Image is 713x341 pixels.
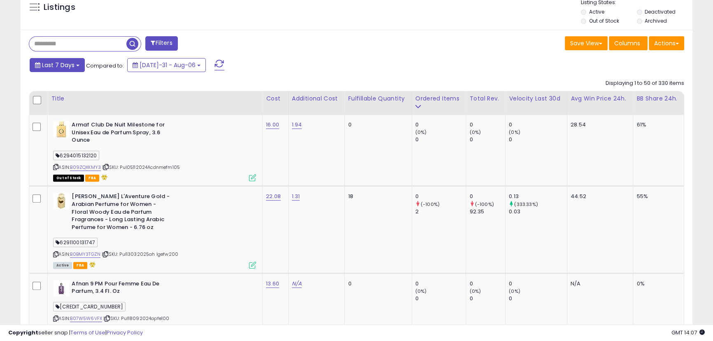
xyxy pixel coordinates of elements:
[53,280,70,297] img: 21Utq6V1vWL._SL40_.jpg
[53,193,256,267] div: ASIN:
[8,329,143,337] div: seller snap | |
[53,175,84,182] span: All listings that are currently out of stock and unavailable for purchase on Amazon
[30,58,85,72] button: Last 7 Days
[266,280,279,288] a: 13.60
[415,136,466,143] div: 0
[636,193,678,200] div: 55%
[509,208,567,215] div: 0.03
[348,193,405,200] div: 18
[107,329,143,336] a: Privacy Policy
[415,121,466,128] div: 0
[509,295,567,302] div: 0
[469,280,505,287] div: 0
[475,201,494,208] small: (-100%)
[140,61,196,69] span: [DATE]-31 - Aug-06
[102,164,180,170] span: | SKU: Pul05112024Acdnmefm105
[103,315,169,322] span: | SKU: Pul18092024apfe100
[509,193,567,200] div: 0.13
[469,136,505,143] div: 0
[266,192,281,201] a: 22.08
[509,136,567,143] div: 0
[292,192,300,201] a: 1.31
[469,121,505,128] div: 0
[53,121,256,180] div: ASIN:
[70,315,102,322] a: B07W5W6VFX
[509,280,567,287] div: 0
[415,295,466,302] div: 0
[421,201,440,208] small: (-100%)
[469,208,505,215] div: 92.35
[609,36,648,50] button: Columns
[571,121,627,128] div: 28.54
[606,79,684,87] div: Displaying 1 to 50 of 330 items
[70,251,100,258] a: B0BMY3TGZN
[53,151,99,160] span: 6294015132120
[70,329,105,336] a: Terms of Use
[571,280,627,287] div: N/A
[509,288,520,294] small: (0%)
[87,262,96,267] i: hazardous material
[72,280,172,297] b: Afnan 9 PM Pour Femme Eau De Parfum, 3.4 Fl. Oz
[415,94,463,103] div: Ordered Items
[73,262,87,269] span: FBA
[127,58,206,72] button: [DATE]-31 - Aug-06
[415,129,427,135] small: (0%)
[469,129,481,135] small: (0%)
[415,208,466,215] div: 2
[51,94,259,103] div: Title
[415,288,427,294] small: (0%)
[348,280,405,287] div: 0
[509,129,520,135] small: (0%)
[292,94,341,103] div: Additional Cost
[72,121,172,146] b: Armaf Club De Nuit Milestone for Unisex Eau de Parfum Spray, 3.6 Ounce
[469,193,505,200] div: 0
[571,193,627,200] div: 44.52
[649,36,684,50] button: Actions
[636,94,680,103] div: BB Share 24h.
[348,121,405,128] div: 0
[415,280,466,287] div: 0
[53,262,72,269] span: All listings currently available for purchase on Amazon
[86,62,124,70] span: Compared to:
[671,329,705,336] span: 2025-08-14 14:07 GMT
[70,164,101,171] a: B09ZQXKMY3
[44,2,75,13] h5: Listings
[614,39,640,47] span: Columns
[72,193,172,233] b: [PERSON_NAME] L'Aventure Gold - Arabian Perfume for Women - Floral Woody Eau de Parfum Fragrances...
[99,174,108,180] i: hazardous material
[415,193,466,200] div: 0
[53,238,98,247] span: 6291100131747
[589,17,619,24] label: Out of Stock
[42,61,75,69] span: Last 7 Days
[53,302,126,311] span: [CREDIT_CARD_NUMBER]
[514,201,538,208] small: (333.33%)
[589,8,604,15] label: Active
[509,94,564,103] div: Velocity Last 30d
[636,121,678,128] div: 61%
[636,280,678,287] div: 0%
[469,94,502,103] div: Total Rev.
[266,121,279,129] a: 16.00
[53,121,70,138] img: 31tyKcEL5iL._SL40_.jpg
[8,329,38,336] strong: Copyright
[102,251,178,257] span: | SKU: Pul13032025ah lgefw200
[292,280,302,288] a: N/A
[571,94,629,103] div: Avg Win Price 24h.
[645,17,667,24] label: Archived
[509,121,567,128] div: 0
[266,94,285,103] div: Cost
[645,8,676,15] label: Deactivated
[145,36,177,51] button: Filters
[469,295,505,302] div: 0
[348,94,408,103] div: Fulfillable Quantity
[85,175,99,182] span: FBA
[53,193,70,209] img: 31fUvEdLG+L._SL40_.jpg
[565,36,608,50] button: Save View
[469,288,481,294] small: (0%)
[292,121,302,129] a: 1.94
